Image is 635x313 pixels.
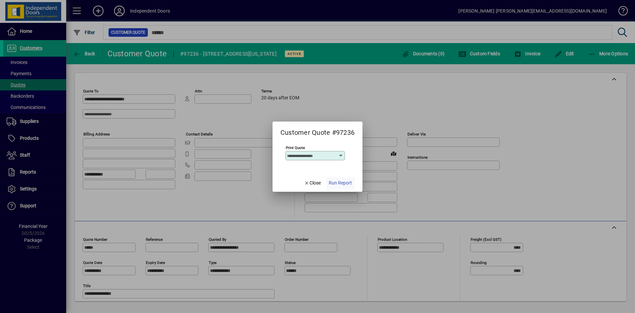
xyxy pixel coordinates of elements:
h2: Customer Quote #97236 [273,122,362,138]
button: Close [301,177,324,189]
mat-label: Print Quote [286,145,305,150]
span: Run Report [329,180,352,186]
span: Close [304,180,321,186]
button: Run Report [326,177,355,189]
